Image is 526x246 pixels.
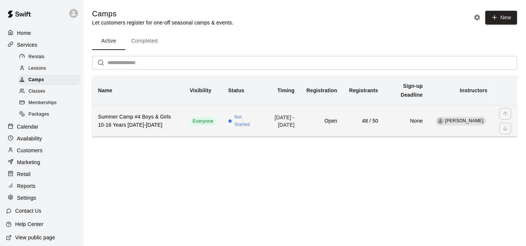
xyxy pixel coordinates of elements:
div: Camps [18,75,80,85]
b: Registration [306,87,337,93]
table: simple table [92,76,517,137]
span: Rentals [28,53,45,61]
div: This service is visible to all of your customers [190,117,216,126]
a: Lessons [18,63,83,74]
div: Rentals [18,52,80,62]
a: Calendar [6,121,77,132]
b: Name [98,87,112,93]
div: Classes [18,86,80,97]
a: Retail [6,169,77,180]
a: Reports [6,180,77,192]
a: Camps [18,74,83,86]
a: Packages [18,109,83,120]
h6: None [390,117,422,125]
span: Everyone [190,118,216,125]
div: Lessons [18,63,80,74]
a: Settings [6,192,77,203]
button: Completed [125,32,163,50]
button: Active [92,32,125,50]
p: View public page [15,234,55,241]
p: Reports [17,182,36,190]
a: Rentals [18,51,83,63]
p: Calendar [17,123,38,130]
div: Packages [18,109,80,120]
span: Not Started [235,114,255,129]
p: Marketing [17,159,40,166]
p: Let customers register for one-off seasonal camps & events. [92,19,233,26]
p: Customers [17,147,43,154]
h6: Summer Camp #4 Boys & Girls 10-16 Years [DATE]-[DATE] [98,113,178,129]
span: Packages [28,111,49,118]
p: Settings [17,194,36,202]
button: Camp settings [472,12,483,23]
b: Visibility [190,87,212,93]
a: Home [6,27,77,39]
b: Registrants [349,87,378,93]
b: Status [228,87,245,93]
a: New [483,14,517,20]
h5: Camps [92,9,233,19]
p: Home [17,29,31,37]
h6: Open [306,117,337,125]
b: Sign-up Deadline [401,83,423,98]
span: Classes [28,88,45,95]
b: Instructors [460,87,488,93]
button: New [485,11,517,24]
span: [PERSON_NAME] [445,118,484,123]
span: Lessons [28,65,46,72]
p: Contact Us [15,207,41,215]
a: Memberships [18,97,83,109]
a: Availability [6,133,77,144]
a: Classes [18,86,83,97]
p: Services [17,41,37,49]
div: Merrick Palmer [437,118,444,124]
b: Timing [277,87,295,93]
span: Memberships [28,99,57,107]
p: Retail [17,170,31,178]
td: [DATE] - [DATE] [261,105,300,137]
p: Availability [17,135,42,142]
p: Help Center [15,220,43,228]
a: Services [6,39,77,50]
span: Camps [28,76,44,84]
h6: 48 / 50 [349,117,378,125]
a: Marketing [6,157,77,168]
a: Customers [6,145,77,156]
div: Memberships [18,98,80,108]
